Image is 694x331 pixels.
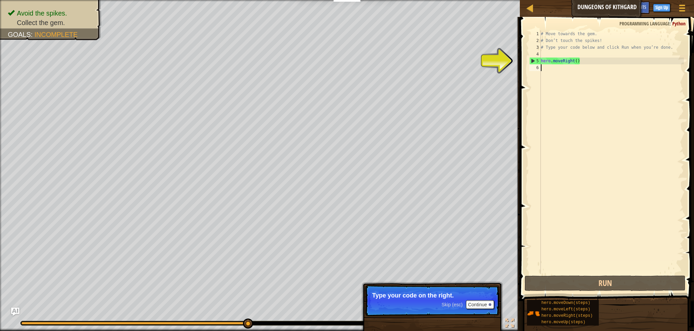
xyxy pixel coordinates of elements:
[8,8,94,18] li: Avoid the spikes.
[442,302,463,307] span: Skip (esc)
[529,44,541,51] div: 3
[542,313,593,318] span: hero.moveRight(steps)
[8,31,31,38] span: Goals
[674,1,691,17] button: Show game menu
[542,307,590,312] span: hero.moveLeft(steps)
[466,300,494,309] button: Continue
[635,4,646,10] span: Hints
[653,4,670,12] button: Sign Up
[542,320,586,325] span: hero.moveUp(steps)
[619,20,670,27] span: Programming language
[529,30,541,37] div: 1
[527,307,540,320] img: portrait.png
[503,317,516,331] button: Toggle fullscreen
[11,308,19,316] button: Ask AI
[8,18,94,27] li: Collect the gem.
[17,9,67,17] span: Avoid the spikes.
[35,31,78,38] span: Incomplete
[670,20,672,27] span: :
[31,31,35,38] span: :
[525,275,686,291] button: Run
[529,51,541,58] div: 4
[17,19,65,26] span: Collect the gem.
[530,58,541,64] div: 5
[613,1,632,14] button: Ask AI
[529,37,541,44] div: 2
[372,292,492,299] p: Type your code on the right.
[529,64,541,71] div: 6
[617,4,628,10] span: Ask AI
[542,301,590,305] span: hero.moveDown(steps)
[672,20,686,27] span: Python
